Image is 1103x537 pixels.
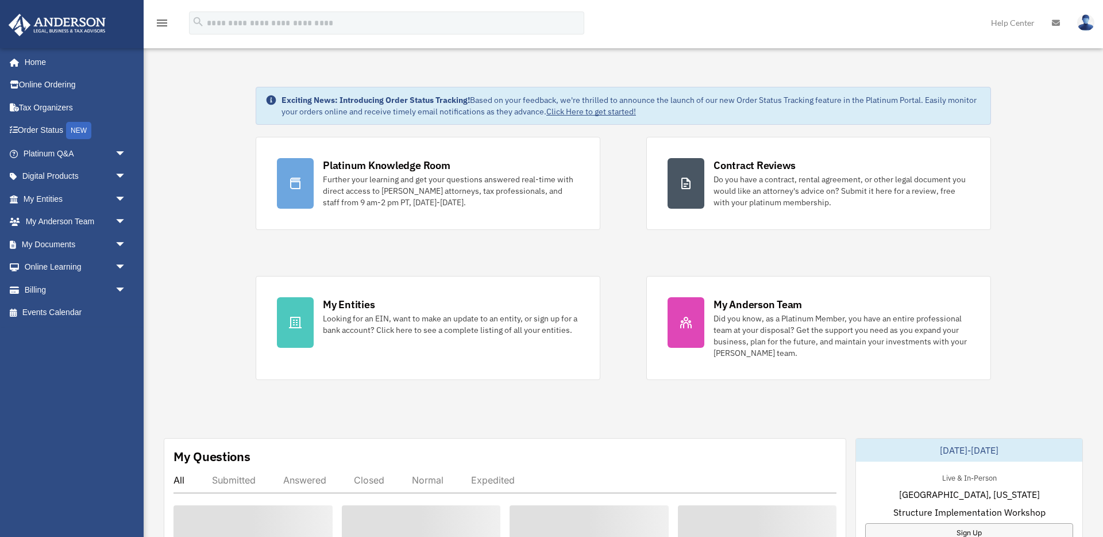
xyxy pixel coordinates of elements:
[8,210,144,233] a: My Anderson Teamarrow_drop_down
[8,187,144,210] a: My Entitiesarrow_drop_down
[281,95,470,105] strong: Exciting News: Introducing Order Status Tracking!
[933,471,1006,483] div: Live & In-Person
[8,96,144,119] a: Tax Organizers
[323,297,375,312] div: My Entities
[256,276,600,380] a: My Entities Looking for an EIN, want to make an update to an entity, or sign up for a bank accoun...
[856,439,1082,462] div: [DATE]-[DATE]
[173,448,250,465] div: My Questions
[115,233,138,256] span: arrow_drop_down
[8,74,144,97] a: Online Ordering
[8,119,144,143] a: Order StatusNEW
[646,276,991,380] a: My Anderson Team Did you know, as a Platinum Member, you have an entire professional team at your...
[283,474,326,486] div: Answered
[412,474,443,486] div: Normal
[115,278,138,302] span: arrow_drop_down
[155,16,169,30] i: menu
[66,122,91,139] div: NEW
[173,474,184,486] div: All
[546,106,636,117] a: Click Here to get started!
[8,142,144,165] a: Platinum Q&Aarrow_drop_down
[8,301,144,324] a: Events Calendar
[323,174,579,208] div: Further your learning and get your questions answered real-time with direct access to [PERSON_NAM...
[646,137,991,230] a: Contract Reviews Do you have a contract, rental agreement, or other legal document you would like...
[323,313,579,336] div: Looking for an EIN, want to make an update to an entity, or sign up for a bank account? Click her...
[8,256,144,279] a: Online Learningarrow_drop_down
[1077,14,1094,31] img: User Pic
[155,20,169,30] a: menu
[354,474,384,486] div: Closed
[281,94,981,117] div: Based on your feedback, we're thrilled to announce the launch of our new Order Status Tracking fe...
[323,158,450,172] div: Platinum Knowledge Room
[256,137,600,230] a: Platinum Knowledge Room Further your learning and get your questions answered real-time with dire...
[714,313,970,359] div: Did you know, as a Platinum Member, you have an entire professional team at your disposal? Get th...
[8,278,144,301] a: Billingarrow_drop_down
[192,16,205,28] i: search
[115,187,138,211] span: arrow_drop_down
[893,505,1046,519] span: Structure Implementation Workshop
[5,14,109,36] img: Anderson Advisors Platinum Portal
[115,142,138,166] span: arrow_drop_down
[714,297,802,312] div: My Anderson Team
[714,158,796,172] div: Contract Reviews
[212,474,256,486] div: Submitted
[115,256,138,279] span: arrow_drop_down
[714,174,970,208] div: Do you have a contract, rental agreement, or other legal document you would like an attorney's ad...
[8,51,138,74] a: Home
[115,210,138,234] span: arrow_drop_down
[899,488,1040,501] span: [GEOGRAPHIC_DATA], [US_STATE]
[471,474,515,486] div: Expedited
[8,165,144,188] a: Digital Productsarrow_drop_down
[115,165,138,189] span: arrow_drop_down
[8,233,144,256] a: My Documentsarrow_drop_down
